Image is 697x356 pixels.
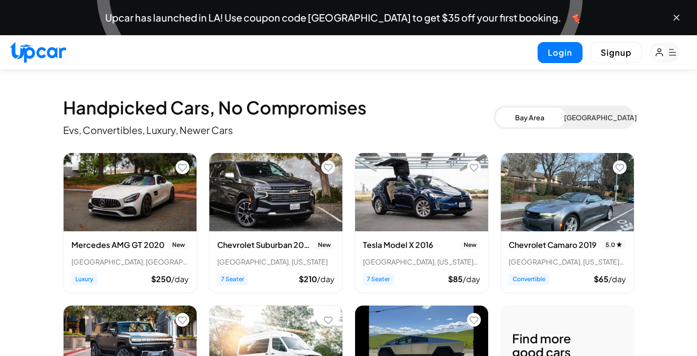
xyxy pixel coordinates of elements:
[299,274,317,284] span: $ 210
[672,13,681,22] button: Close banner
[616,242,622,247] img: star
[64,153,197,231] img: Mercedes AMG GT 2020
[448,274,463,284] span: $ 85
[355,153,489,293] div: View details for Tesla Model X 2016
[460,240,480,250] div: New
[176,160,189,174] button: Add to favorites
[71,273,97,285] span: Luxury
[363,257,480,267] div: [GEOGRAPHIC_DATA], [US_STATE] • 1 trips
[314,240,335,250] div: New
[500,153,634,293] div: View details for Chevrolet Camaro 2019
[613,160,627,174] button: Add to favorites
[602,240,626,250] div: 5.0
[71,239,164,251] h3: Mercedes AMG GT 2020
[355,153,488,231] img: Tesla Model X 2016
[509,273,549,285] span: Convertible
[63,123,494,137] p: Evs, Convertibles, Luxury, Newer Cars
[590,42,642,63] button: Signup
[217,239,310,251] h3: Chevrolet Suburban 2022
[608,274,626,284] span: /day
[501,153,634,231] img: Chevrolet Camaro 2019
[467,313,481,327] button: Add to favorites
[363,273,394,285] span: 7 Seater
[71,257,189,267] div: [GEOGRAPHIC_DATA], [GEOGRAPHIC_DATA]
[209,153,342,231] img: Chevrolet Suburban 2022
[509,239,597,251] h3: Chevrolet Camaro 2019
[495,108,564,127] button: Bay Area
[467,160,481,174] button: Add to favorites
[63,153,197,293] div: View details for Mercedes AMG GT 2020
[564,108,632,127] button: [GEOGRAPHIC_DATA]
[151,274,171,284] span: $ 250
[209,153,343,293] div: View details for Chevrolet Suburban 2022
[321,160,335,174] button: Add to favorites
[463,274,480,284] span: /day
[317,274,335,284] span: /day
[105,13,561,22] span: Upcar has launched in LA! Use coupon code [GEOGRAPHIC_DATA] to get $35 off your first booking.
[217,257,335,267] div: [GEOGRAPHIC_DATA], [US_STATE]
[594,274,608,284] span: $ 65
[171,274,189,284] span: /day
[321,313,335,327] button: Add to favorites
[168,240,189,250] div: New
[176,313,189,327] button: Add to favorites
[509,257,626,267] div: [GEOGRAPHIC_DATA], [US_STATE] • 2 trips
[10,42,66,63] img: Upcar Logo
[63,98,494,117] h2: Handpicked Cars, No Compromises
[217,273,248,285] span: 7 Seater
[538,42,583,63] button: Login
[363,239,433,251] h3: Tesla Model X 2016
